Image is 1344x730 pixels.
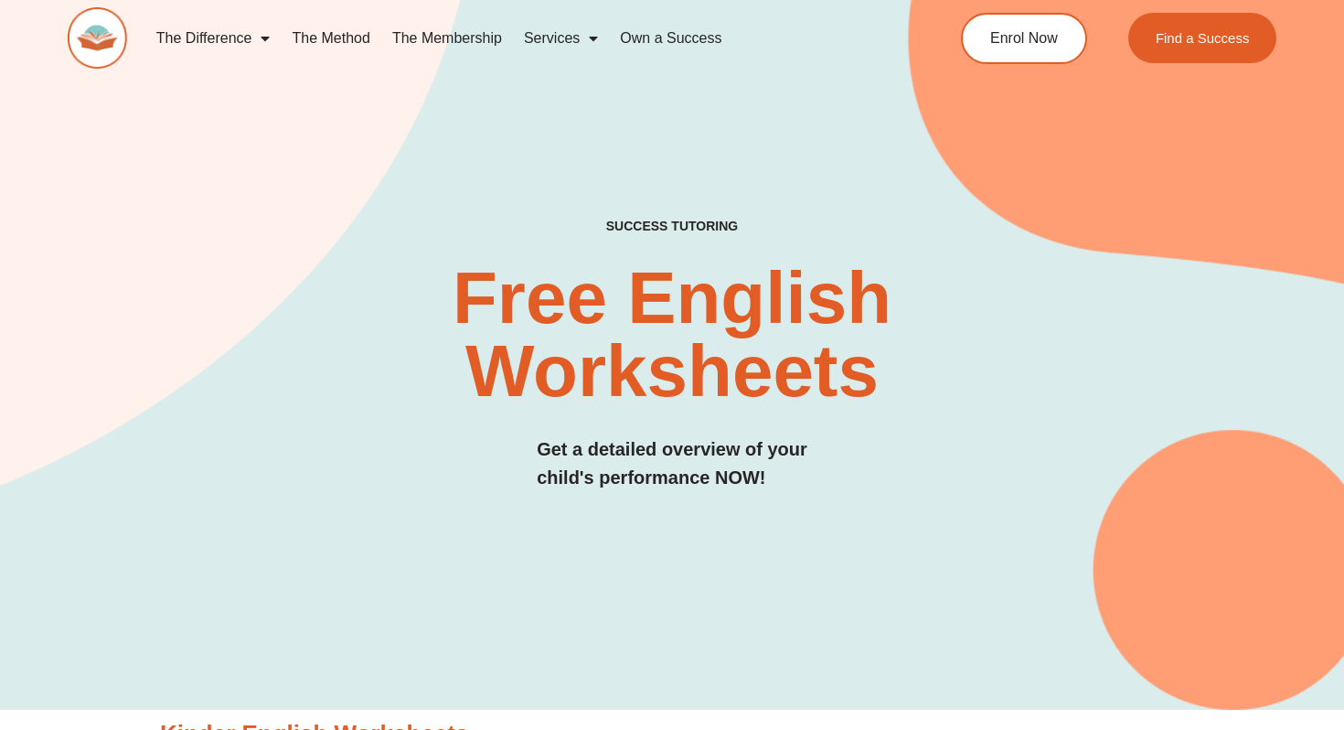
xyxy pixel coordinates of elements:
span: Enrol Now [990,31,1058,46]
a: Enrol Now [961,13,1087,64]
a: The Difference [145,17,282,59]
nav: Menu [145,17,892,59]
a: Services [513,17,609,59]
a: Find a Success [1128,13,1277,63]
a: The Method [281,17,380,59]
a: The Membership [381,17,513,59]
h3: Get a detailed overview of your child's performance NOW! [537,435,807,492]
a: Own a Success [609,17,732,59]
h4: SUCCESS TUTORING​ [493,219,851,234]
h2: Free English Worksheets​ [272,262,1071,408]
span: Find a Success [1156,31,1250,45]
